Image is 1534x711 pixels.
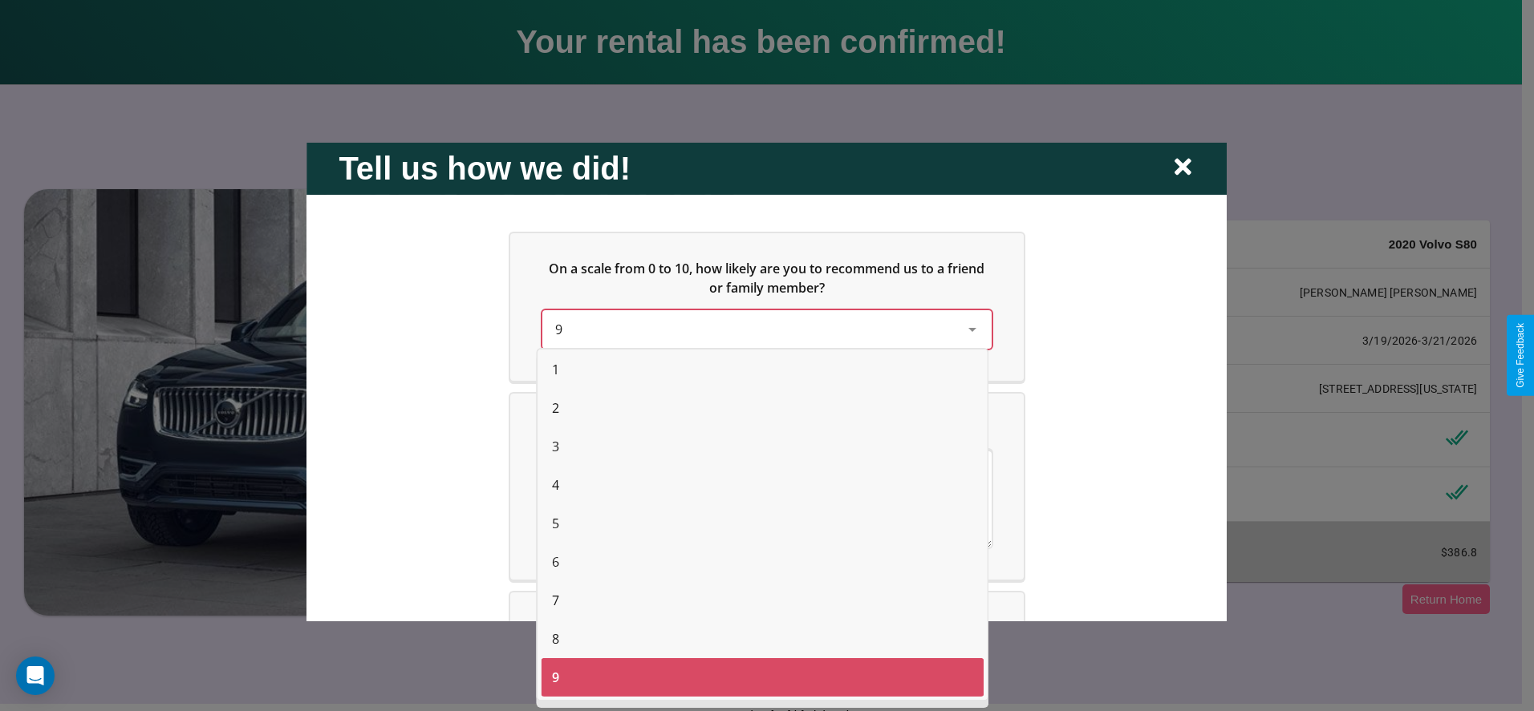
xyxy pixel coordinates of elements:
span: 5 [552,514,559,533]
div: On a scale from 0 to 10, how likely are you to recommend us to a friend or family member? [542,309,992,348]
div: 2 [541,389,984,427]
div: On a scale from 0 to 10, how likely are you to recommend us to a friend or family member? [510,232,1024,380]
span: 9 [552,668,559,687]
div: Give Feedback [1515,323,1526,388]
div: 4 [541,466,984,504]
h5: On a scale from 0 to 10, how likely are you to recommend us to a friend or family member? [542,258,992,297]
div: 9 [541,658,984,697]
span: 9 [555,320,562,337]
span: On a scale from 0 to 10, how likely are you to recommend us to a friend or family member? [550,259,988,296]
span: 6 [552,552,559,572]
span: 8 [552,629,559,648]
div: 8 [541,620,984,658]
div: 3 [541,427,984,466]
div: 7 [541,581,984,620]
div: 1 [541,350,984,389]
span: 1 [552,360,559,379]
div: 5 [541,504,984,543]
div: Open Intercom Messenger [16,656,55,695]
div: 6 [541,543,984,581]
span: 2 [552,398,559,418]
span: 3 [552,437,559,456]
h2: Tell us how we did! [339,150,631,186]
span: 7 [552,591,559,610]
span: 4 [552,475,559,495]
